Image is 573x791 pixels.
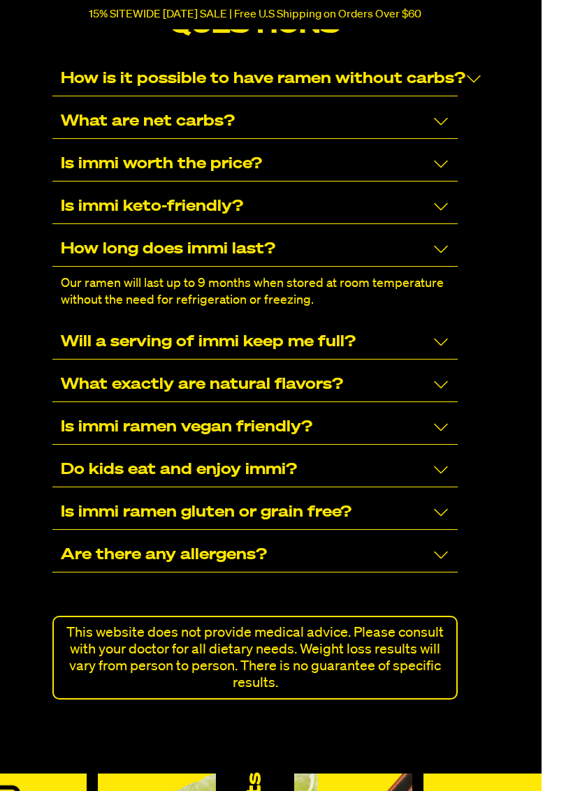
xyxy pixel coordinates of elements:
div: How long does immi last? [52,232,457,267]
svg: Collapse/Expand [465,71,482,87]
svg: Collapse/Expand [433,113,449,130]
svg: Collapse/Expand [433,504,449,521]
div: Is immi keto-friendly? [52,190,457,224]
p: Is immi keto-friendly? [61,198,243,215]
div: Is immi worth the price? [52,147,457,182]
svg: Collapse/Expand [433,461,449,478]
p: Will a serving of immi keep me full? [61,334,356,350]
p: Is immi ramen gluten or grain free? [61,504,351,521]
div: What exactly are natural flavors? [52,368,457,402]
p: Is immi worth the price? [61,156,262,172]
svg: Collapse/Expand [433,376,449,393]
svg: Collapse/Expand [433,156,449,172]
div: Do kids eat and enjoy immi? [52,453,457,487]
p: What exactly are natural flavors? [61,376,343,393]
div: How is it possible to have ramen without carbs? [52,62,457,96]
p: This website does not provide medical advice. Please consult with your doctor for all dietary nee... [61,624,449,691]
div: What are net carbs? [52,105,457,139]
svg: Collapse/Expand [433,547,449,563]
p: How long does immi last? [61,241,275,258]
p: How is it possible to have ramen without carbs? [61,71,465,87]
svg: Collapse/Expand [433,419,449,436]
div: Is immi ramen vegan friendly? [52,411,457,445]
p: What are net carbs? [61,113,235,130]
p: Are there any allergens? [61,547,267,563]
div: Are there any allergens? [52,538,457,572]
p: Is immi ramen vegan friendly? [61,419,312,436]
p: 15% SITEWIDE [DATE] SALE | Free U.S Shipping on Orders Over $60 [89,8,421,21]
p: Our ramen will last up to 9 months when stored at room temperature without the need for refrigera... [61,275,449,309]
svg: Collapse/Expand [433,198,449,215]
div: Will a serving of immi keep me full? [52,325,457,360]
p: Do kids eat and enjoy immi? [61,461,297,478]
svg: Collapse/Expand [433,241,449,258]
div: Is immi ramen gluten or grain free? [52,496,457,530]
svg: Collapse/Expand [433,334,449,350]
